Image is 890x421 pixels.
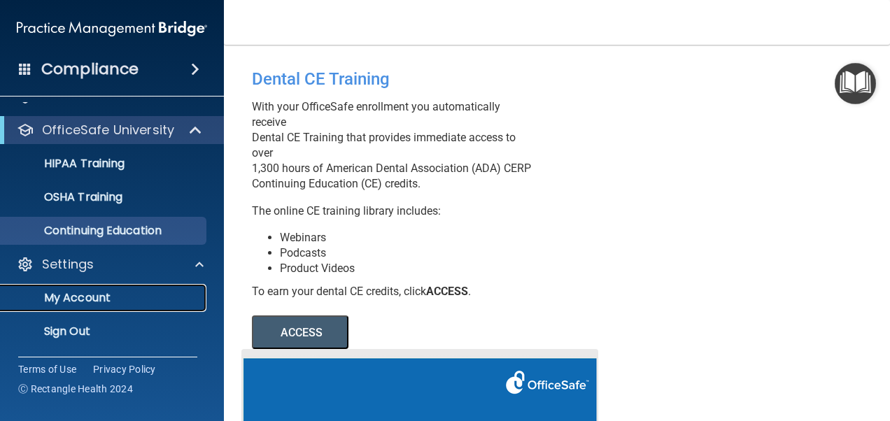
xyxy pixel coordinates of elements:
a: ACCESS [252,328,635,338]
img: PMB logo [17,15,207,43]
li: Podcasts [280,245,536,261]
a: Terms of Use [18,362,76,376]
span: Ⓒ Rectangle Health 2024 [18,382,133,396]
a: Settings [17,256,204,273]
p: The online CE training library includes: [252,204,536,219]
p: HIPAA Training [9,157,125,171]
li: Product Videos [280,261,536,276]
p: Sign Out [9,324,200,338]
div: To earn your dental CE credits, click . [252,284,536,299]
li: Webinars [280,230,536,245]
h4: Compliance [41,59,139,79]
p: Continuing Education [9,224,200,238]
p: OSHA Training [9,190,122,204]
p: OfficeSafe University [42,122,174,138]
a: Privacy Policy [93,362,156,376]
button: ACCESS [252,315,348,349]
a: OfficeSafe University [17,122,203,138]
p: With your OfficeSafe enrollment you automatically receive Dental CE Training that provides immedi... [252,99,536,192]
p: My Account [9,291,200,305]
div: Dental CE Training [252,59,536,99]
button: Open Resource Center [835,63,876,104]
b: ACCESS [426,285,468,298]
p: Settings [42,256,94,273]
